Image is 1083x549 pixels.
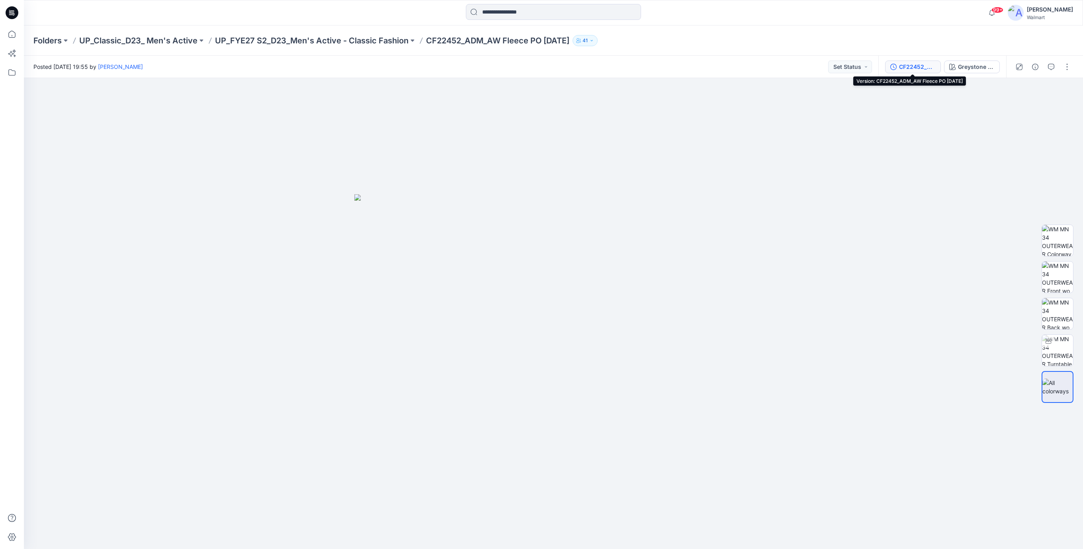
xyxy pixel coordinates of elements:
[426,35,569,46] p: CF22452_ADM_AW Fleece PO [DATE]
[1027,14,1073,20] div: Walmart
[33,63,143,71] span: Posted [DATE] 19:55 by
[899,63,936,71] div: CF22452_ADM_AW Fleece PO 03OCT24
[215,35,409,46] a: UP_FYE27 S2_D23_Men's Active - Classic Fashion
[1042,262,1073,293] img: WM MN 34 OUTERWEAR Front wo Avatar
[1042,225,1073,256] img: WM MN 34 OUTERWEAR Colorway wo Avatar
[1027,5,1073,14] div: [PERSON_NAME]
[583,36,588,45] p: 41
[1029,61,1042,73] button: Details
[885,61,941,73] button: CF22452_ADM_AW Fleece PO [DATE]
[1008,5,1024,21] img: avatar
[1042,379,1073,395] img: All colorways
[98,63,143,70] a: [PERSON_NAME]
[1042,298,1073,329] img: WM MN 34 OUTERWEAR Back wo Avatar
[1042,335,1073,366] img: WM MN 34 OUTERWEAR Turntable with Avatar
[991,7,1003,13] span: 99+
[33,35,62,46] a: Folders
[79,35,197,46] a: UP_Classic_D23_ Men's Active
[958,63,995,71] div: Greystone Heather
[573,35,598,46] button: 41
[944,61,1000,73] button: Greystone Heather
